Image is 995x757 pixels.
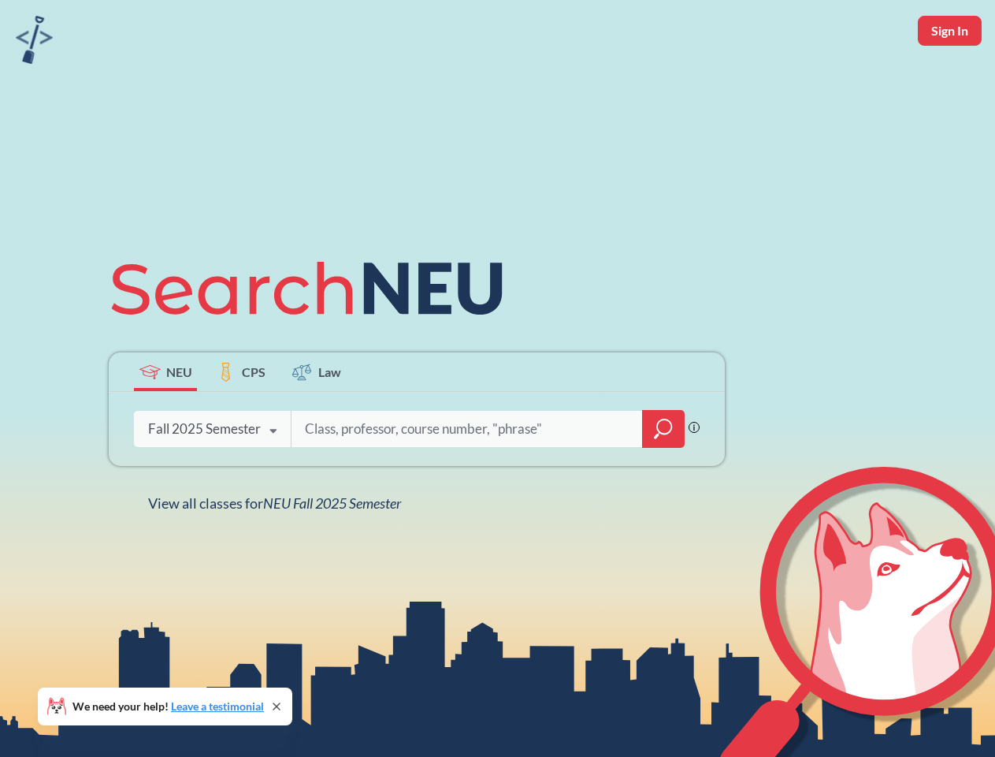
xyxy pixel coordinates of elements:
input: Class, professor, course number, "phrase" [303,412,631,446]
span: NEU Fall 2025 Semester [263,494,401,512]
span: We need your help! [72,701,264,712]
span: Law [318,363,341,381]
div: Fall 2025 Semester [148,420,261,438]
span: NEU [166,363,192,381]
span: CPS [242,363,265,381]
a: sandbox logo [16,16,53,69]
span: View all classes for [148,494,401,512]
a: Leave a testimonial [171,699,264,713]
button: Sign In [918,16,982,46]
img: sandbox logo [16,16,53,64]
svg: magnifying glass [654,418,673,440]
div: magnifying glass [642,410,685,448]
